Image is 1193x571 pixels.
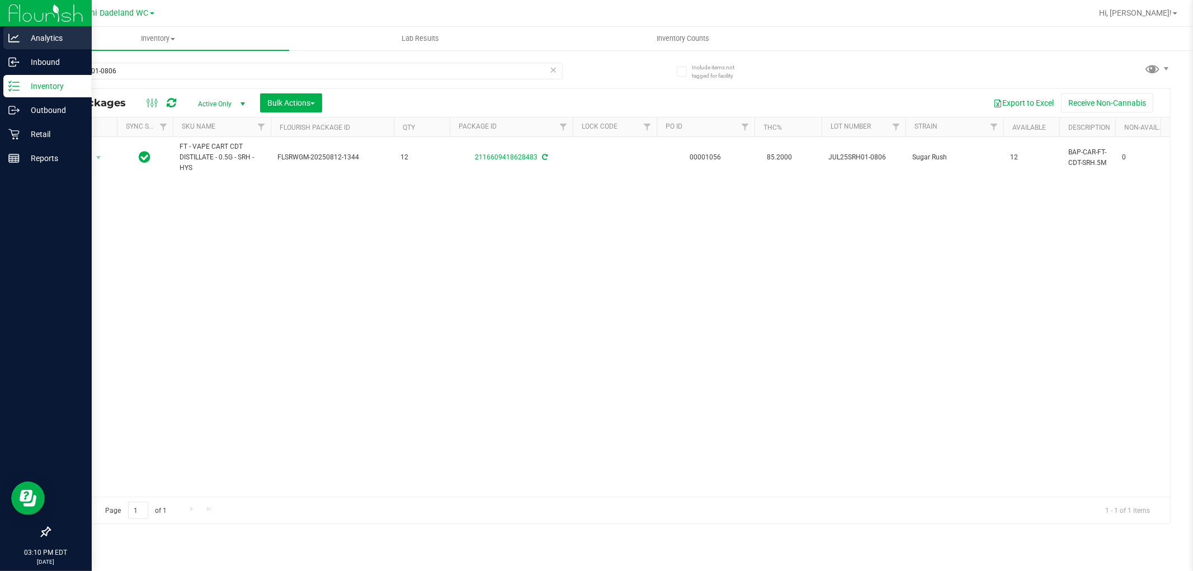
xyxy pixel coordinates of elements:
[20,31,87,45] p: Analytics
[8,56,20,68] inline-svg: Inbound
[642,34,724,44] span: Inventory Counts
[828,152,899,163] span: JUL25SRH01-0806
[887,117,906,136] a: Filter
[986,93,1061,112] button: Export to Excel
[58,97,137,109] span: All Packages
[280,124,350,131] a: Flourish Package ID
[736,117,755,136] a: Filter
[5,558,87,566] p: [DATE]
[386,34,454,44] span: Lab Results
[92,150,106,166] span: select
[831,122,871,130] a: Lot Number
[74,8,149,18] span: Miami Dadeland WC
[8,32,20,44] inline-svg: Analytics
[1122,152,1164,163] span: 0
[128,502,148,519] input: 1
[27,34,289,44] span: Inventory
[692,63,748,80] span: Include items not tagged for facility
[289,27,551,50] a: Lab Results
[260,93,322,112] button: Bulk Actions
[638,117,657,136] a: Filter
[540,153,548,161] span: Sync from Compliance System
[20,128,87,141] p: Retail
[20,103,87,117] p: Outbound
[180,141,264,174] span: FT - VAPE CART CDT DISTILLATE - 0.5G - SRH - HYS
[761,149,798,166] span: 85.2000
[252,117,271,136] a: Filter
[1061,93,1153,112] button: Receive Non-Cannabis
[550,63,558,77] span: Clear
[914,122,937,130] a: Strain
[666,122,682,130] a: PO ID
[182,122,215,130] a: SKU Name
[1010,152,1053,163] span: 12
[1012,124,1046,131] a: Available
[126,122,169,130] a: Sync Status
[96,502,176,519] span: Page of 1
[554,117,573,136] a: Filter
[154,117,173,136] a: Filter
[475,153,537,161] a: 2116609418628483
[27,27,289,50] a: Inventory
[1099,8,1172,17] span: Hi, [PERSON_NAME]!
[139,149,151,165] span: In Sync
[1124,124,1174,131] a: Non-Available
[1068,124,1110,131] a: Description
[20,79,87,93] p: Inventory
[582,122,617,130] a: Lock Code
[8,105,20,116] inline-svg: Outbound
[912,152,997,163] span: Sugar Rush
[8,153,20,164] inline-svg: Reports
[8,81,20,92] inline-svg: Inventory
[763,124,782,131] a: THC%
[20,55,87,69] p: Inbound
[20,152,87,165] p: Reports
[1096,502,1159,518] span: 1 - 1 of 1 items
[267,98,315,107] span: Bulk Actions
[49,63,563,79] input: Search Package ID, Item Name, SKU, Lot or Part Number...
[11,482,45,515] iframe: Resource center
[277,152,387,163] span: FLSRWGM-20250812-1344
[459,122,497,130] a: Package ID
[400,152,443,163] span: 12
[403,124,415,131] a: Qty
[5,548,87,558] p: 03:10 PM EDT
[551,27,814,50] a: Inventory Counts
[8,129,20,140] inline-svg: Retail
[985,117,1003,136] a: Filter
[1066,146,1109,169] div: BAP-CAR-FT-CDT-SRH.5M
[690,153,722,161] a: 00001056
